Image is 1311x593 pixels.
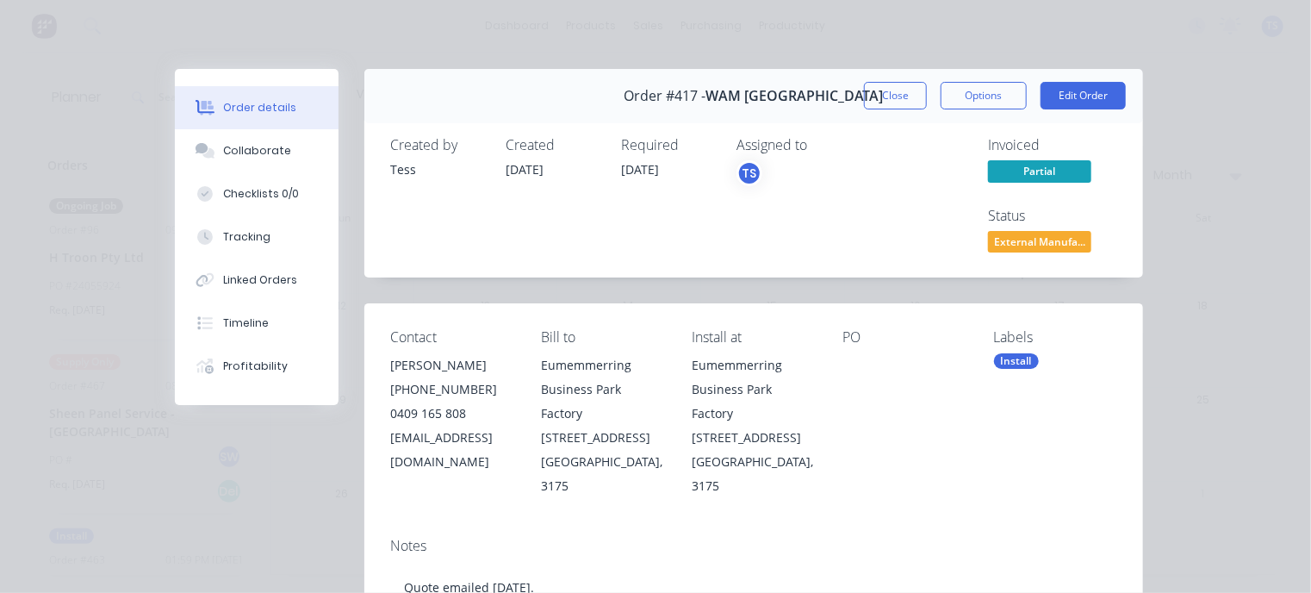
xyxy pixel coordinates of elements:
[506,137,600,153] div: Created
[390,538,1117,554] div: Notes
[621,161,659,178] span: [DATE]
[624,88,706,104] span: Order #417 -
[988,137,1117,153] div: Invoiced
[175,259,339,302] button: Linked Orders
[223,143,291,159] div: Collaborate
[621,137,716,153] div: Required
[506,161,544,178] span: [DATE]
[541,353,664,498] div: Eumemmerring Business Park Factory [STREET_ADDRESS][GEOGRAPHIC_DATA], 3175
[390,353,513,378] div: [PERSON_NAME]
[988,231,1091,257] button: External Manufa...
[175,215,339,259] button: Tracking
[390,160,485,178] div: Tess
[223,229,270,245] div: Tracking
[736,137,909,153] div: Assigned to
[390,353,513,474] div: [PERSON_NAME][PHONE_NUMBER]0409 165 808[EMAIL_ADDRESS][DOMAIN_NAME]
[692,450,815,498] div: [GEOGRAPHIC_DATA], 3175
[223,100,296,115] div: Order details
[541,329,664,346] div: Bill to
[390,402,513,426] div: 0409 165 808
[390,329,513,346] div: Contact
[541,353,664,450] div: Eumemmerring Business Park Factory [STREET_ADDRESS]
[223,315,269,331] div: Timeline
[692,353,815,450] div: Eumemmerring Business Park Factory [STREET_ADDRESS]
[988,208,1117,224] div: Status
[864,82,927,109] button: Close
[390,137,485,153] div: Created by
[175,129,339,172] button: Collaborate
[994,353,1039,369] div: Install
[175,345,339,388] button: Profitability
[390,426,513,474] div: [EMAIL_ADDRESS][DOMAIN_NAME]
[692,329,815,346] div: Install at
[390,378,513,402] div: [PHONE_NUMBER]
[223,186,299,202] div: Checklists 0/0
[736,160,762,186] button: TS
[994,329,1117,346] div: Labels
[706,88,884,104] span: WAM [GEOGRAPHIC_DATA]
[223,272,297,288] div: Linked Orders
[941,82,1027,109] button: Options
[988,231,1091,253] span: External Manufa...
[692,353,815,498] div: Eumemmerring Business Park Factory [STREET_ADDRESS][GEOGRAPHIC_DATA], 3175
[175,86,339,129] button: Order details
[175,172,339,215] button: Checklists 0/0
[223,359,288,374] div: Profitability
[541,450,664,498] div: [GEOGRAPHIC_DATA], 3175
[843,329,966,346] div: PO
[1041,82,1126,109] button: Edit Order
[988,160,1091,182] span: Partial
[175,302,339,345] button: Timeline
